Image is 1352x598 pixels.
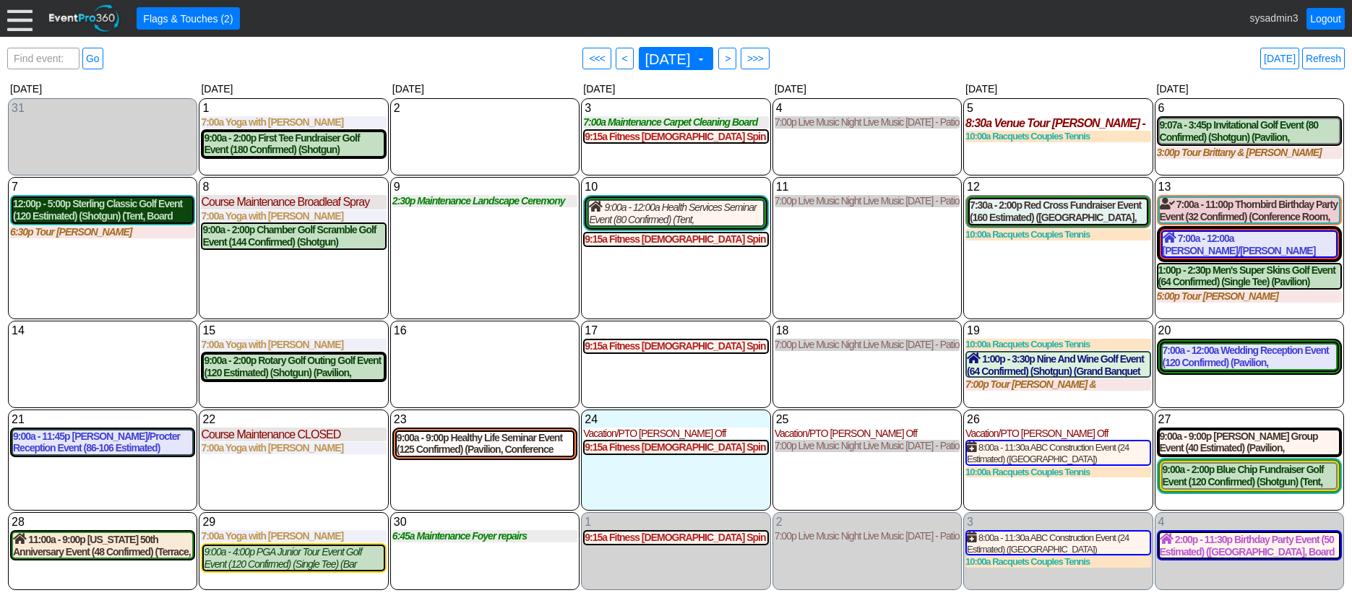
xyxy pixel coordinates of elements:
div: 3:00p Tour Brittany & [PERSON_NAME] [1157,147,1342,159]
div: 9:15a Fitness [DEMOGRAPHIC_DATA] Spin Class (Pavilion) [585,532,767,544]
div: Show menu [10,514,195,530]
div: Show menu [201,100,386,116]
div: Course Maintenance Broadleaf Spray [201,195,386,209]
div: 9:00a - 2:00p Blue Chip Fundraiser Golf Event (120 Confirmed) (Shotgun) (Tent, West Room, Bar Roo... [1163,464,1336,488]
span: > [722,51,733,66]
div: 7:00a Yoga with [PERSON_NAME] [201,339,386,351]
div: 7:00a Yoga with [PERSON_NAME] [201,530,386,542]
div: Show menu [965,412,1150,428]
div: Show menu [1157,179,1342,195]
div: Show menu [10,412,195,428]
div: 7:00a Yoga with [PERSON_NAME] [201,210,386,222]
div: Show menu [201,179,386,195]
div: 10:00a Racquets Couples Tennis [965,467,1150,478]
span: Flags & Touches (2) [140,11,236,26]
span: < [619,51,630,66]
div: 9:00a - 12:00a Health Services Seminar Event (80 Confirmed) (Tent, [GEOGRAPHIC_DATA], [GEOGRAPHIC... [589,201,762,225]
div: 2:30p Maintenance Landscape Ceremony Site [392,195,577,207]
div: Show menu [965,323,1150,339]
div: 7:00p Live Music Night Live Music [DATE] - Patio Room [775,530,960,542]
div: 11:00a - 9:00p [US_STATE] 50th Anniversary Event (48 Confirmed) (Terrace, [GEOGRAPHIC_DATA]) ([GE... [13,533,192,558]
div: Vacation/PTO [PERSON_NAME] Off [775,428,960,440]
div: [DATE] [198,80,389,97]
div: Show menu [1157,412,1342,428]
span: >>> [744,51,766,66]
div: 10:00a Racquets Couples Tennis [965,556,1150,568]
div: Course Maintenance CLOSED [201,428,386,441]
div: 9:15a Fitness [DEMOGRAPHIC_DATA] Spin Class (Pavilion) [585,233,767,246]
a: Go [82,48,103,69]
div: 5:00p Tour [PERSON_NAME] [1157,290,1342,303]
div: 8:00a - 11:30a ABC Construction Event (24 Estimated) ([GEOGRAPHIC_DATA]) [967,441,1149,464]
a: Refresh [1302,48,1345,69]
div: Show menu [392,323,577,339]
div: Show menu [583,412,768,428]
div: Show menu [775,412,960,428]
div: [DATE] [7,80,198,97]
div: 7:00p Tour [PERSON_NAME] & [PERSON_NAME] [965,378,1150,391]
div: 8:30a Venue Tour [PERSON_NAME] - Wants to visit on her lunch hour to the club to view the outdoor... [965,116,1150,130]
span: [DATE] [642,51,707,66]
div: 9:15a Fitness [DEMOGRAPHIC_DATA] Spin Class (Pavilion) [585,340,767,352]
div: Show menu [201,323,386,339]
div: 9:15a Fitness [DEMOGRAPHIC_DATA] Spin Class (Pavilion) [585,131,767,143]
div: 7:30a - 2:00p Red Cross Fundraiser Event (160 Estimated) ([GEOGRAPHIC_DATA], [GEOGRAPHIC_DATA], T... [970,199,1146,224]
div: Show menu [775,100,960,116]
div: 7:00a - 11:00p Thornbird Birthday Party Event (32 Confirmed) (Conference Room, Tent) [1160,198,1339,222]
div: Show menu [392,100,577,116]
a: [DATE] [1260,48,1299,69]
div: Show menu [583,100,768,116]
div: Show menu [1157,514,1342,530]
div: Vacation/PTO [PERSON_NAME] Off [583,428,768,440]
div: Show menu [10,179,195,195]
div: Show menu [583,514,768,530]
div: Show menu [775,323,960,339]
span: [DATE] [642,52,694,66]
div: 9:00a - 2:00p Rotary Golf Outing Golf Event (120 Estimated) (Shotgun) (Pavilion, [GEOGRAPHIC_DATA]) [204,355,383,379]
div: Menu: Click or 'Crtl+M' to toggle menu open/close [7,6,33,31]
div: Show menu [392,412,577,428]
div: 10:00a Racquets Couples Tennis [965,131,1150,142]
div: 9:00a - 4:00p PGA Junior Tour Event Golf Event (120 Confirmed) (Single Tee) (Bar Room, Pavilion) [204,546,383,571]
div: [DATE] [580,80,771,97]
div: 9:00a - 9:00p [PERSON_NAME] Group Event (40 Estimated) (Pavilion, [GEOGRAPHIC_DATA]) [1160,430,1339,455]
img: EventPro360 [47,2,122,35]
div: 9:00a - 2:00p First Tee Fundraiser Golf Event (180 Confirmed) (Shotgun) ([GEOGRAPHIC_DATA], Pavil... [204,132,383,157]
div: Show menu [392,179,577,195]
div: 7:00p Live Music Night Live Music [DATE] - Patio Room [775,195,960,207]
span: <<< [586,51,608,66]
div: 9:00a - 2:00p Chamber Golf Scramble Golf Event (144 Confirmed) (Shotgun) ([GEOGRAPHIC_DATA]) [202,224,384,248]
div: 1:00p - 2:30p Men's Super Skins Golf Event (64 Confirmed) (Single Tee) (Pavilion) [1158,264,1340,289]
div: Show menu [965,179,1150,195]
div: 6:30p Tour [PERSON_NAME] [10,226,195,238]
div: 7:00p Live Music Night Live Music [DATE] - Patio Room [PERSON_NAME] - 10 guests - 5:30 [PERSON_NA... [775,440,960,452]
div: 7:00a Yoga with [PERSON_NAME] [201,116,386,129]
div: 7:00a - 12:00a [PERSON_NAME]/[PERSON_NAME] Reception Event (120 Confirmed) ([GEOGRAPHIC_DATA], [G... [1163,232,1336,256]
div: 10:00a Racquets Couples Tennis [965,339,1150,350]
div: Show menu [392,514,577,530]
div: Vacation/PTO [PERSON_NAME] Off [965,428,1150,440]
div: Show menu [10,100,195,116]
div: [DATE] [1154,80,1345,97]
div: 10:00a Racquets Couples Tennis [965,229,1150,240]
div: Show menu [775,179,960,195]
div: 7:00a - 12:00a Wedding Reception Event (120 Confirmed) (Pavilion, [GEOGRAPHIC_DATA], [GEOGRAPHIC_... [1163,344,1336,369]
div: 6:45a Maintenance Foyer repairs [392,530,577,542]
div: 1:00p - 3:30p Nine And Wine Golf Event (64 Confirmed) (Shotgun) (Grand Banquet Hall - Patio) (1 C... [967,352,1149,377]
span: Find event: enter title [11,48,76,83]
div: [DATE] [389,80,580,97]
div: 2:00p - 11:30p Birthday Party Event (50 Estimated) ([GEOGRAPHIC_DATA], Board Room) (3 Cottage) [1160,533,1339,558]
div: 9:00a - 11:45p [PERSON_NAME]/Procter Reception Event (86-106 Estimated) (Pavilion, [GEOGRAPHIC_DA... [13,430,192,455]
div: Show menu [965,100,1150,116]
div: 8:00a - 11:30a ABC Construction Event (24 Estimated) ([GEOGRAPHIC_DATA]) [967,532,1149,554]
div: Show menu [201,412,386,428]
div: [DATE] [963,80,1153,97]
div: 7:00a Yoga with [PERSON_NAME] [201,442,386,454]
div: 12:00p - 5:00p Sterling Classic Golf Event (120 Estimated) (Shotgun) (Tent, Board Room) [13,198,192,222]
div: Show menu [775,514,960,530]
a: Logout [1306,8,1345,30]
